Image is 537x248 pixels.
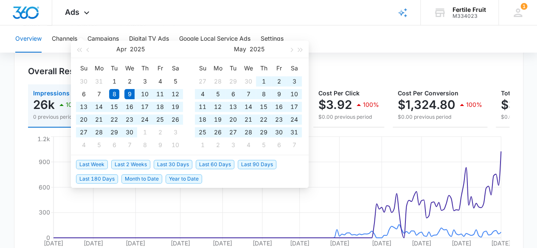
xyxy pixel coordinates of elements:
[107,113,122,126] td: 2025-04-22
[234,41,246,58] button: May
[243,140,253,150] div: 4
[210,100,225,113] td: 2025-05-12
[140,114,150,125] div: 24
[241,61,256,75] th: We
[79,89,89,99] div: 6
[398,113,482,121] p: $0.00 previous period
[271,100,287,113] td: 2025-05-16
[213,102,223,112] div: 12
[79,140,89,150] div: 4
[274,127,284,137] div: 30
[197,127,208,137] div: 25
[274,76,284,86] div: 2
[107,75,122,88] td: 2025-04-01
[271,126,287,139] td: 2025-05-30
[66,102,82,108] p: 100%
[243,114,253,125] div: 21
[274,102,284,112] div: 16
[168,88,183,100] td: 2025-04-12
[109,102,119,112] div: 15
[91,126,107,139] td: 2025-04-28
[274,140,284,150] div: 6
[109,76,119,86] div: 1
[363,102,379,108] p: 100%
[195,100,210,113] td: 2025-05-11
[140,127,150,137] div: 1
[170,102,180,112] div: 19
[94,102,104,112] div: 14
[52,25,77,53] button: Channels
[107,61,122,75] th: Tu
[195,75,210,88] td: 2025-04-27
[213,89,223,99] div: 5
[130,41,145,58] button: 2025
[243,102,253,112] div: 14
[287,75,302,88] td: 2025-05-03
[259,102,269,112] div: 15
[38,158,50,165] tspan: 900
[261,25,284,53] button: Settings
[79,127,89,137] div: 27
[520,3,527,10] span: 1
[168,126,183,139] td: 2025-05-03
[168,61,183,75] th: Sa
[122,126,137,139] td: 2025-04-30
[271,61,287,75] th: Fr
[33,113,82,121] p: 0 previous period
[290,240,309,247] tspan: [DATE]
[170,76,180,86] div: 5
[287,61,302,75] th: Sa
[238,160,276,169] span: Last 90 Days
[122,61,137,75] th: We
[155,140,165,150] div: 9
[109,140,119,150] div: 6
[15,25,42,53] button: Overview
[152,113,168,126] td: 2025-04-25
[259,76,269,86] div: 1
[250,41,264,58] button: 2025
[287,100,302,113] td: 2025-05-17
[466,102,482,108] p: 100%
[195,126,210,139] td: 2025-05-25
[76,139,91,151] td: 2025-05-04
[228,76,238,86] div: 29
[289,114,299,125] div: 24
[274,114,284,125] div: 23
[65,8,79,17] span: Ads
[318,113,379,121] p: $0.00 previous period
[259,114,269,125] div: 22
[501,89,536,97] span: Total Spend
[152,100,168,113] td: 2025-04-18
[210,126,225,139] td: 2025-05-26
[259,89,269,99] div: 8
[210,113,225,126] td: 2025-05-19
[243,76,253,86] div: 30
[241,113,256,126] td: 2025-05-21
[94,89,104,99] div: 7
[256,100,271,113] td: 2025-05-15
[76,113,91,126] td: 2025-04-20
[124,114,135,125] div: 23
[155,114,165,125] div: 25
[154,160,192,169] span: Last 30 Days
[371,240,391,247] tspan: [DATE]
[170,89,180,99] div: 12
[79,102,89,112] div: 13
[152,126,168,139] td: 2025-05-02
[256,126,271,139] td: 2025-05-29
[196,160,234,169] span: Last 60 Days
[225,126,241,139] td: 2025-05-27
[91,61,107,75] th: Mo
[168,75,183,88] td: 2025-04-05
[91,113,107,126] td: 2025-04-21
[76,126,91,139] td: 2025-04-27
[241,75,256,88] td: 2025-04-30
[94,140,104,150] div: 5
[243,89,253,99] div: 7
[451,240,471,247] tspan: [DATE]
[228,127,238,137] div: 27
[256,113,271,126] td: 2025-05-22
[271,75,287,88] td: 2025-05-02
[197,140,208,150] div: 1
[122,113,137,126] td: 2025-04-23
